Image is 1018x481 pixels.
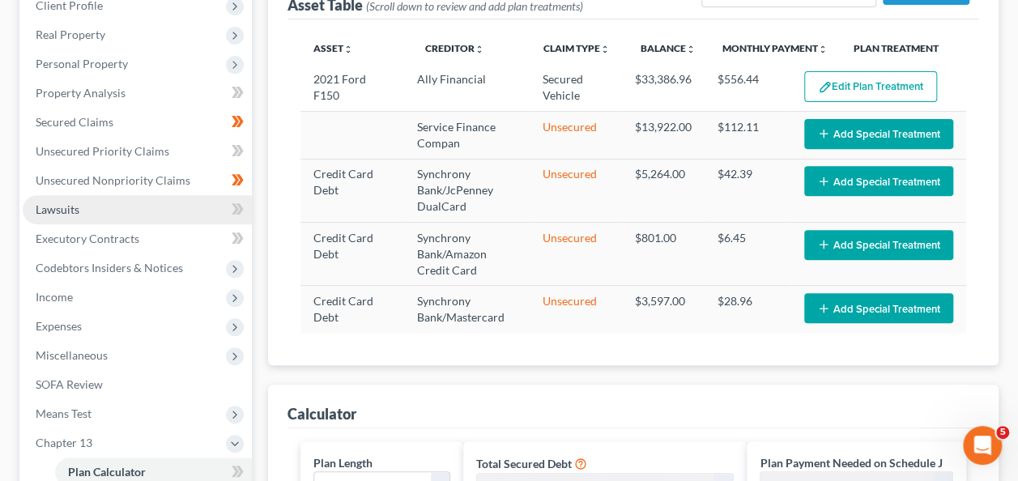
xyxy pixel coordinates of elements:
[804,119,953,149] button: Add Special Treatment
[36,28,105,41] span: Real Property
[705,159,791,222] td: $42.39
[300,223,404,286] td: Credit Card Debt
[23,108,252,137] a: Secured Claims
[404,159,530,222] td: Synchrony Bank/JcPenney DualCard
[36,144,169,158] span: Unsecured Priority Claims
[404,223,530,286] td: Synchrony Bank/Amazon Credit Card
[23,370,252,399] a: SOFA Review
[23,195,252,224] a: Lawsuits
[996,426,1009,439] span: 5
[817,45,827,54] i: unfold_more
[36,86,126,100] span: Property Analysis
[600,45,610,54] i: unfold_more
[288,404,356,424] div: Calculator
[36,348,108,362] span: Miscellaneous
[23,137,252,166] a: Unsecured Priority Claims
[36,407,92,420] span: Means Test
[404,65,530,112] td: Ally Financial
[36,115,113,129] span: Secured Claims
[475,45,484,54] i: unfold_more
[963,426,1002,465] iframe: Intercom live chat
[36,202,79,216] span: Lawsuits
[804,230,953,260] button: Add Special Treatment
[300,159,404,222] td: Credit Card Debt
[705,65,791,112] td: $556.44
[343,45,353,54] i: unfold_more
[36,57,128,70] span: Personal Property
[530,286,622,333] td: Unsecured
[23,166,252,195] a: Unsecured Nonpriority Claims
[36,377,103,391] span: SOFA Review
[36,319,82,333] span: Expenses
[36,290,73,304] span: Income
[622,223,705,286] td: $801.00
[530,223,622,286] td: Unsecured
[300,286,404,333] td: Credit Card Debt
[404,112,530,159] td: Service Finance Compan
[818,80,832,94] img: edit-pencil-c1479a1de80d8dea1e2430c2f745a3c6a07e9d7aa2eeffe225670001d78357a8.svg
[641,42,696,54] a: Balanceunfold_more
[300,65,404,112] td: 2021 Ford F150
[23,224,252,253] a: Executory Contracts
[760,454,942,471] label: Plan Payment Needed on Schedule J
[530,65,622,112] td: Secured Vehicle
[36,232,139,245] span: Executory Contracts
[313,454,373,471] label: Plan Length
[804,71,937,102] button: Edit Plan Treatment
[622,286,705,333] td: $3,597.00
[705,112,791,159] td: $112.11
[530,112,622,159] td: Unsecured
[530,159,622,222] td: Unsecured
[36,173,190,187] span: Unsecured Nonpriority Claims
[622,112,705,159] td: $13,922.00
[705,286,791,333] td: $28.96
[840,32,966,65] th: Plan Treatment
[622,65,705,112] td: $33,386.96
[804,293,953,323] button: Add Special Treatment
[722,42,827,54] a: Monthly Paymentunfold_more
[686,45,696,54] i: unfold_more
[425,42,484,54] a: Creditorunfold_more
[622,159,705,222] td: $5,264.00
[23,79,252,108] a: Property Analysis
[313,42,353,54] a: Assetunfold_more
[705,223,791,286] td: $6.45
[68,465,146,479] span: Plan Calculator
[404,286,530,333] td: Synchrony Bank/Mastercard
[36,436,92,449] span: Chapter 13
[36,261,183,275] span: Codebtors Insiders & Notices
[543,42,610,54] a: Claim Typeunfold_more
[804,166,953,196] button: Add Special Treatment
[476,455,572,472] label: Total Secured Debt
